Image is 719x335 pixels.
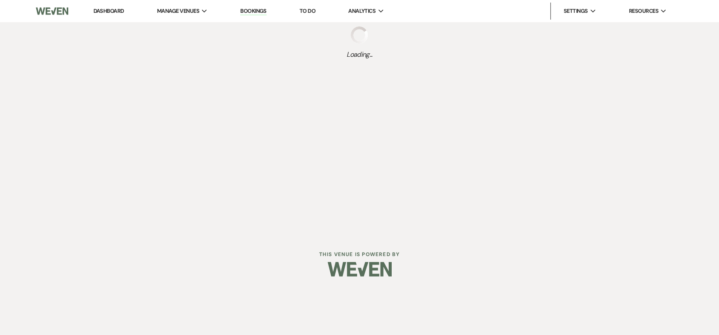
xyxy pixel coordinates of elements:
a: To Do [300,7,315,15]
a: Bookings [240,7,267,15]
img: loading spinner [351,26,368,44]
span: Manage Venues [157,7,199,15]
img: Weven Logo [36,2,68,20]
span: Loading... [346,50,373,60]
a: Dashboard [93,7,124,15]
span: Resources [629,7,658,15]
span: Analytics [348,7,376,15]
span: Settings [564,7,588,15]
img: Weven Logo [328,254,392,284]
